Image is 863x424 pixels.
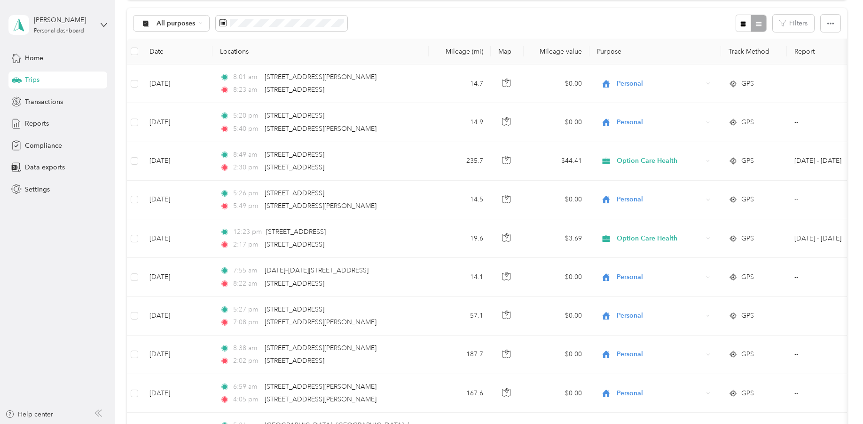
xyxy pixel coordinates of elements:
th: Track Method [721,39,787,64]
td: 14.7 [429,64,491,103]
span: Trips [25,75,39,85]
span: [STREET_ADDRESS][PERSON_NAME] [265,395,377,403]
span: 4:05 pm [233,394,260,405]
span: Personal [617,79,703,89]
span: 5:26 pm [233,188,260,199]
th: Date [142,39,212,64]
span: Personal [617,311,703,321]
span: 7:08 pm [233,317,260,328]
td: 19.6 [429,219,491,258]
span: Option Care Health [617,156,703,166]
td: 14.5 [429,181,491,219]
span: [STREET_ADDRESS] [265,163,324,171]
span: Option Care Health [617,233,703,244]
span: Personal [617,388,703,399]
span: [STREET_ADDRESS] [265,189,324,197]
td: [DATE] [142,336,212,374]
span: 8:01 am [233,72,260,82]
div: [PERSON_NAME] [34,15,93,25]
span: 5:20 pm [233,111,260,121]
iframe: Everlance-gr Chat Button Frame [810,371,863,424]
span: GPS [741,117,754,128]
span: GPS [741,194,754,205]
td: 187.7 [429,336,491,374]
span: Home [25,53,43,63]
td: $0.00 [524,258,589,296]
span: [STREET_ADDRESS][PERSON_NAME] [265,344,377,352]
td: [DATE] [142,142,212,181]
span: [STREET_ADDRESS] [265,305,324,313]
span: [STREET_ADDRESS][PERSON_NAME] [265,202,377,210]
td: $3.69 [524,219,589,258]
td: $0.00 [524,181,589,219]
span: [STREET_ADDRESS] [265,151,324,159]
td: [DATE] [142,219,212,258]
span: Personal [617,194,703,205]
span: [STREET_ADDRESS] [265,240,324,248]
span: 8:22 am [233,279,260,289]
td: $0.00 [524,103,589,142]
span: [STREET_ADDRESS] [265,280,324,288]
span: [STREET_ADDRESS][PERSON_NAME] [265,125,377,133]
span: [STREET_ADDRESS][PERSON_NAME] [265,383,377,391]
span: 7:55 am [233,265,260,276]
span: 8:49 am [233,150,260,160]
span: GPS [741,233,754,244]
td: $0.00 [524,336,589,374]
td: [DATE] [142,181,212,219]
td: 167.6 [429,374,491,413]
td: [DATE] [142,297,212,336]
span: Transactions [25,97,63,107]
span: Personal [617,272,703,282]
td: [DATE] [142,374,212,413]
span: 8:38 am [233,343,260,353]
span: [STREET_ADDRESS] [265,112,324,120]
span: 5:40 pm [233,124,260,134]
td: [DATE] [142,103,212,142]
span: 5:49 pm [233,201,260,211]
span: Personal [617,349,703,360]
span: [STREET_ADDRESS] [266,228,326,236]
span: Personal [617,117,703,128]
th: Purpose [589,39,721,64]
span: GPS [741,311,754,321]
th: Locations [212,39,429,64]
span: Data exports [25,162,65,172]
span: GPS [741,388,754,399]
div: Personal dashboard [34,28,84,34]
span: 2:30 pm [233,162,260,173]
span: 12:23 pm [233,227,262,237]
span: 6:59 am [233,382,260,392]
span: [STREET_ADDRESS] [265,357,324,365]
td: $44.41 [524,142,589,181]
td: $0.00 [524,374,589,413]
span: Reports [25,119,49,128]
th: Mileage (mi) [429,39,491,64]
span: [STREET_ADDRESS][PERSON_NAME] [265,73,377,81]
button: Filters [773,15,814,32]
th: Map [491,39,524,64]
td: $0.00 [524,64,589,103]
span: GPS [741,79,754,89]
span: [STREET_ADDRESS][PERSON_NAME] [265,318,377,326]
span: All purposes [157,20,196,27]
td: 235.7 [429,142,491,181]
td: [DATE] [142,64,212,103]
th: Mileage value [524,39,589,64]
span: Settings [25,184,50,194]
span: 8:23 am [233,85,260,95]
span: GPS [741,272,754,282]
span: GPS [741,349,754,360]
td: 14.1 [429,258,491,296]
td: 14.9 [429,103,491,142]
span: Compliance [25,141,62,151]
span: 5:27 pm [233,304,260,315]
button: Help center [5,409,53,419]
span: 2:17 pm [233,240,260,250]
td: [DATE] [142,258,212,296]
td: $0.00 [524,297,589,336]
span: 2:02 pm [233,356,260,366]
span: [DATE]–[DATE][STREET_ADDRESS] [265,266,369,274]
td: 57.1 [429,297,491,336]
